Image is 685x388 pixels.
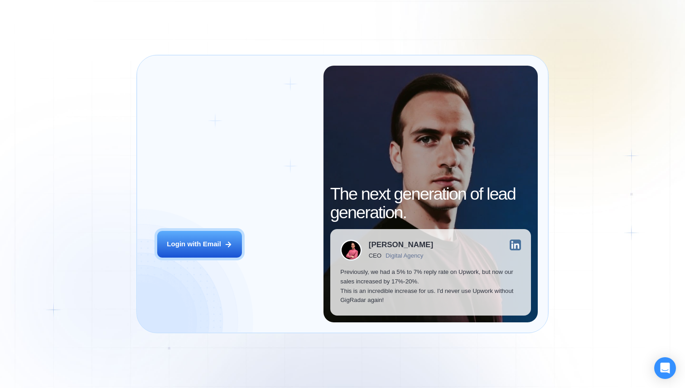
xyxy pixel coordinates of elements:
div: CEO [369,252,381,259]
div: Digital Agency [386,252,423,259]
div: Open Intercom Messenger [654,357,676,379]
div: Login with Email [167,240,221,249]
h2: The next generation of lead generation. [330,185,531,222]
button: Login with Email [157,231,242,258]
p: Previously, we had a 5% to 7% reply rate on Upwork, but now our sales increased by 17%-20%. This ... [340,268,521,305]
div: [PERSON_NAME] [369,241,433,249]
